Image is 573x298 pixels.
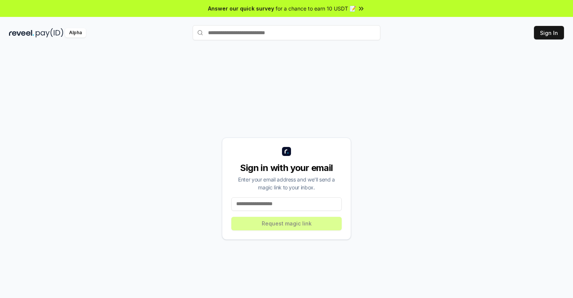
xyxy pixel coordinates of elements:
[36,28,63,38] img: pay_id
[208,5,274,12] span: Answer our quick survey
[231,162,342,174] div: Sign in with your email
[65,28,86,38] div: Alpha
[276,5,356,12] span: for a chance to earn 10 USDT 📝
[231,175,342,191] div: Enter your email address and we’ll send a magic link to your inbox.
[9,28,34,38] img: reveel_dark
[282,147,291,156] img: logo_small
[534,26,564,39] button: Sign In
